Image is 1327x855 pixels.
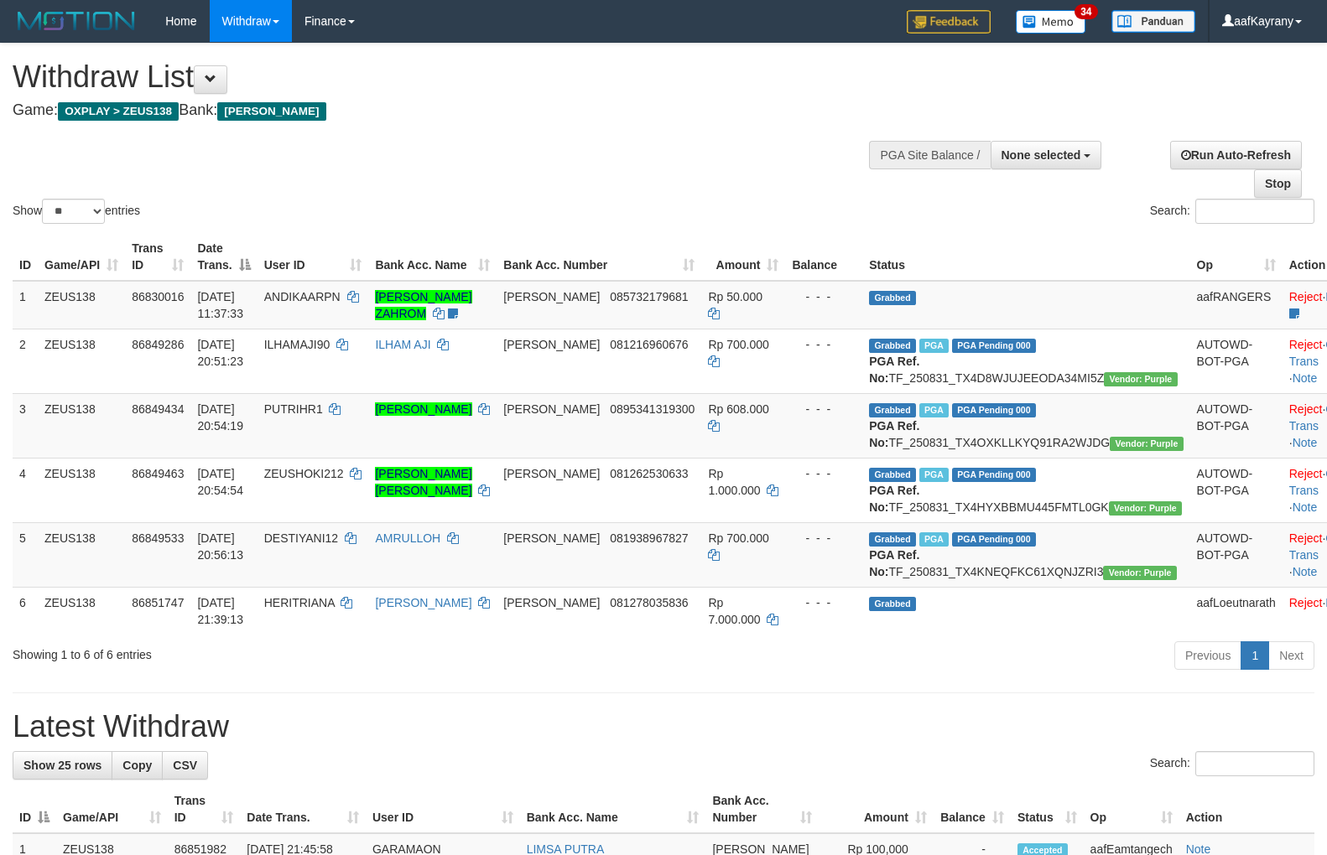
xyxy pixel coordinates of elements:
[264,402,323,416] span: PUTRIHR1
[934,785,1011,833] th: Balance: activate to sort column ascending
[264,467,344,480] span: ZEUSHOKI212
[1241,641,1269,670] a: 1
[907,10,991,34] img: Feedback.jpg
[132,338,184,351] span: 86849286
[1190,233,1283,281] th: Op: activate to sort column ascending
[13,587,38,635] td: 6
[792,288,856,305] div: - - -
[869,141,990,169] div: PGA Site Balance /
[375,467,471,497] a: [PERSON_NAME] [PERSON_NAME]
[1103,566,1176,580] span: Vendor URL: https://trx4.1velocity.biz
[869,339,916,353] span: Grabbed
[1289,338,1323,351] a: Reject
[919,403,949,417] span: Marked by aafRornrotha
[132,467,184,480] span: 86849463
[610,531,688,545] span: Copy 081938967827 to clipboard
[1109,501,1182,516] span: Vendor URL: https://trx4.1velocity.biz
[173,759,197,772] span: CSV
[264,338,330,351] span: ILHAMAJI90
[919,532,949,547] span: Marked by aafRornrotha
[1190,587,1283,635] td: aafLoeutnarath
[610,290,688,303] span: Copy 085732179681 to clipboard
[1293,500,1318,514] a: Note
[792,465,856,482] div: - - -
[1289,290,1323,303] a: Reject
[258,233,369,281] th: User ID: activate to sort column ascending
[919,339,949,353] span: Marked by aafRornrotha
[197,531,243,562] span: [DATE] 20:56:13
[13,60,868,94] h1: Withdraw List
[1293,565,1318,578] a: Note
[122,759,152,772] span: Copy
[132,402,184,416] span: 86849434
[264,290,341,303] span: ANDIKAARPN
[38,393,125,458] td: ZEUS138
[1289,402,1323,416] a: Reject
[264,596,335,609] span: HERITRIANA
[1002,148,1081,162] span: None selected
[125,233,190,281] th: Trans ID: activate to sort column ascending
[13,458,38,522] td: 4
[869,532,916,547] span: Grabbed
[819,785,934,833] th: Amount: activate to sort column ascending
[952,403,1036,417] span: PGA Pending
[610,402,695,416] span: Copy 0895341319300 to clipboard
[792,530,856,547] div: - - -
[240,785,366,833] th: Date Trans.: activate to sort column ascending
[132,531,184,545] span: 86849533
[58,102,179,121] span: OXPLAY > ZEUS138
[497,233,701,281] th: Bank Acc. Number: activate to sort column ascending
[1254,169,1302,198] a: Stop
[1293,371,1318,385] a: Note
[1179,785,1314,833] th: Action
[503,467,600,480] span: [PERSON_NAME]
[264,531,338,545] span: DESTIYANI12
[708,338,768,351] span: Rp 700.000
[197,338,243,368] span: [DATE] 20:51:23
[792,336,856,353] div: - - -
[785,233,862,281] th: Balance
[708,402,768,416] span: Rp 608.000
[38,329,125,393] td: ZEUS138
[952,468,1036,482] span: PGA Pending
[38,587,125,635] td: ZEUS138
[1190,281,1283,329] td: aafRANGERS
[503,531,600,545] span: [PERSON_NAME]
[162,751,208,780] a: CSV
[610,596,688,609] span: Copy 081278035836 to clipboard
[23,759,101,772] span: Show 25 rows
[869,403,916,417] span: Grabbed
[13,522,38,587] td: 5
[217,102,325,121] span: [PERSON_NAME]
[1016,10,1086,34] img: Button%20Memo.svg
[708,531,768,545] span: Rp 700.000
[1293,436,1318,449] a: Note
[13,233,38,281] th: ID
[38,522,125,587] td: ZEUS138
[1289,531,1323,545] a: Reject
[1195,199,1314,224] input: Search:
[13,8,140,34] img: MOTION_logo.png
[42,199,105,224] select: Showentries
[13,281,38,329] td: 1
[13,640,540,663] div: Showing 1 to 6 of 6 entries
[705,785,819,833] th: Bank Acc. Number: activate to sort column ascending
[368,233,497,281] th: Bank Acc. Name: activate to sort column ascending
[708,596,760,626] span: Rp 7.000.000
[197,467,243,497] span: [DATE] 20:54:54
[13,393,38,458] td: 3
[375,402,471,416] a: [PERSON_NAME]
[952,339,1036,353] span: PGA Pending
[869,484,919,514] b: PGA Ref. No:
[708,290,762,303] span: Rp 50.000
[38,233,125,281] th: Game/API: activate to sort column ascending
[1084,785,1179,833] th: Op: activate to sort column ascending
[1075,4,1097,19] span: 34
[197,290,243,320] span: [DATE] 11:37:33
[1011,785,1084,833] th: Status: activate to sort column ascending
[13,751,112,780] a: Show 25 rows
[132,290,184,303] span: 86830016
[862,393,1189,458] td: TF_250831_TX4OXKLLKYQ91RA2WJDG
[1289,596,1323,609] a: Reject
[190,233,257,281] th: Date Trans.: activate to sort column descending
